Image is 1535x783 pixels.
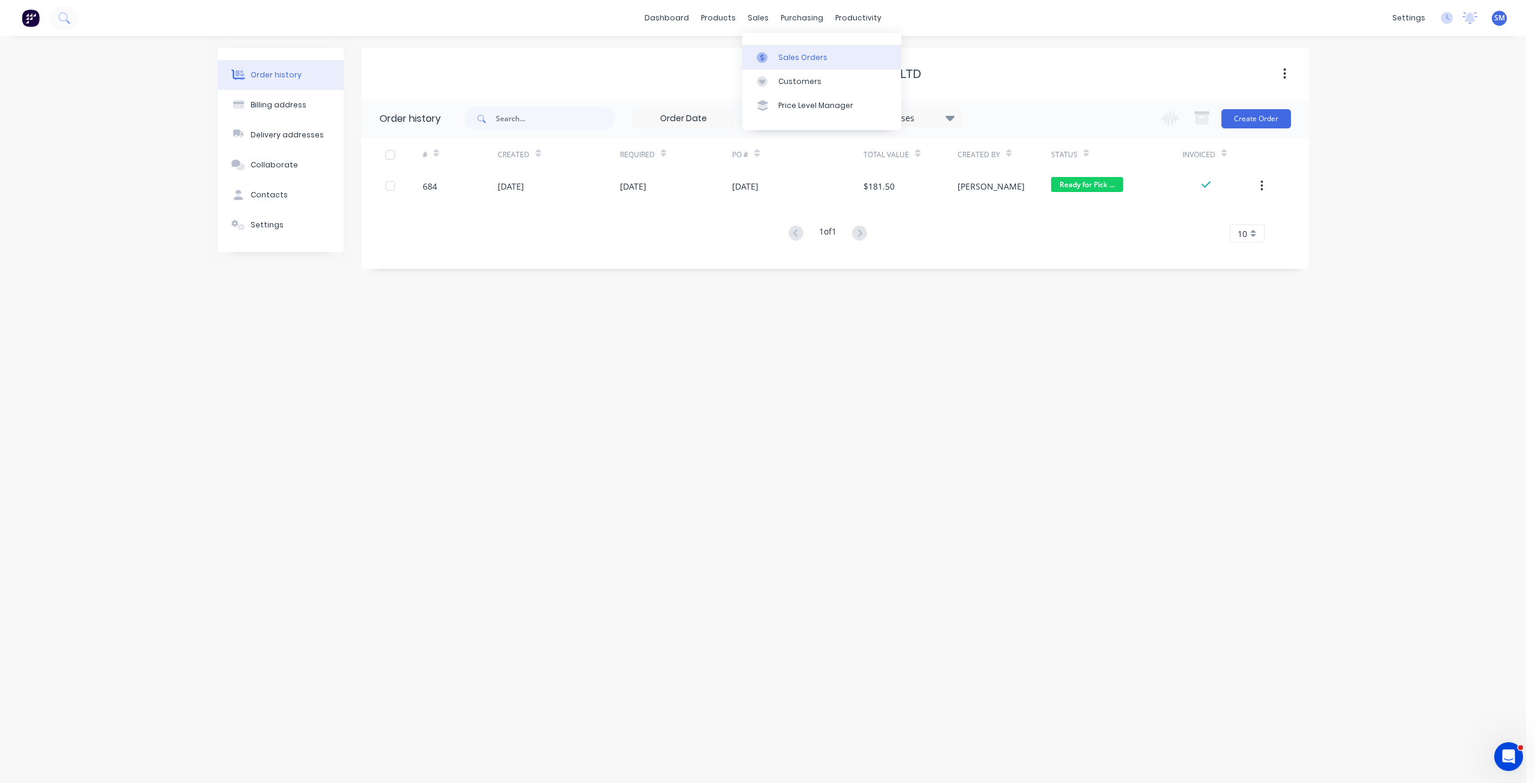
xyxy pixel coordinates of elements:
div: Required [620,149,655,160]
a: Customers [742,70,901,94]
div: # [423,138,498,171]
div: [DATE] [732,180,759,193]
button: Settings [218,210,344,240]
button: Contacts [218,180,344,210]
button: Order history [218,60,344,90]
div: Invoiced [1182,138,1257,171]
div: Status [1051,138,1182,171]
div: 31 Statuses [861,112,962,125]
iframe: Intercom live chat [1494,742,1523,771]
span: 10 [1238,227,1247,240]
div: [DATE] [498,180,524,193]
div: Billing address [251,100,306,110]
div: Status [1051,149,1077,160]
div: Collaborate [251,160,298,170]
a: dashboard [639,9,695,27]
div: Invoiced [1182,149,1215,160]
div: purchasing [775,9,829,27]
button: Collaborate [218,150,344,180]
div: # [423,149,428,160]
div: Required [620,138,733,171]
div: sales [742,9,775,27]
div: [DATE] [620,180,646,193]
div: PO # [732,138,863,171]
button: Delivery addresses [218,120,344,150]
div: Created [498,149,529,160]
div: Order history [251,70,302,80]
div: Total Value [863,149,909,160]
div: Price Level Manager [778,100,853,111]
div: Created By [958,138,1051,171]
div: Created [498,138,619,171]
div: Settings [251,220,284,230]
div: products [695,9,742,27]
div: $181.50 [863,180,895,193]
div: [PERSON_NAME] [958,180,1025,193]
div: productivity [829,9,887,27]
button: Create Order [1221,109,1291,128]
div: Customers [778,76,821,87]
div: Total Value [863,138,957,171]
button: Billing address [218,90,344,120]
input: Order Date [633,110,734,128]
div: Sales Orders [778,52,827,63]
div: Created By [958,149,1000,160]
div: 1 of 1 [819,225,836,242]
div: Order history [380,112,441,126]
img: Factory [22,9,40,27]
input: Search... [496,107,615,131]
a: Price Level Manager [742,94,901,118]
div: Contacts [251,190,288,200]
div: 684 [423,180,437,193]
div: Delivery addresses [251,130,324,140]
div: settings [1386,9,1431,27]
span: Ready for Pick ... [1051,177,1123,192]
div: PO # [732,149,748,160]
span: SM [1494,13,1505,23]
a: Sales Orders [742,45,901,69]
